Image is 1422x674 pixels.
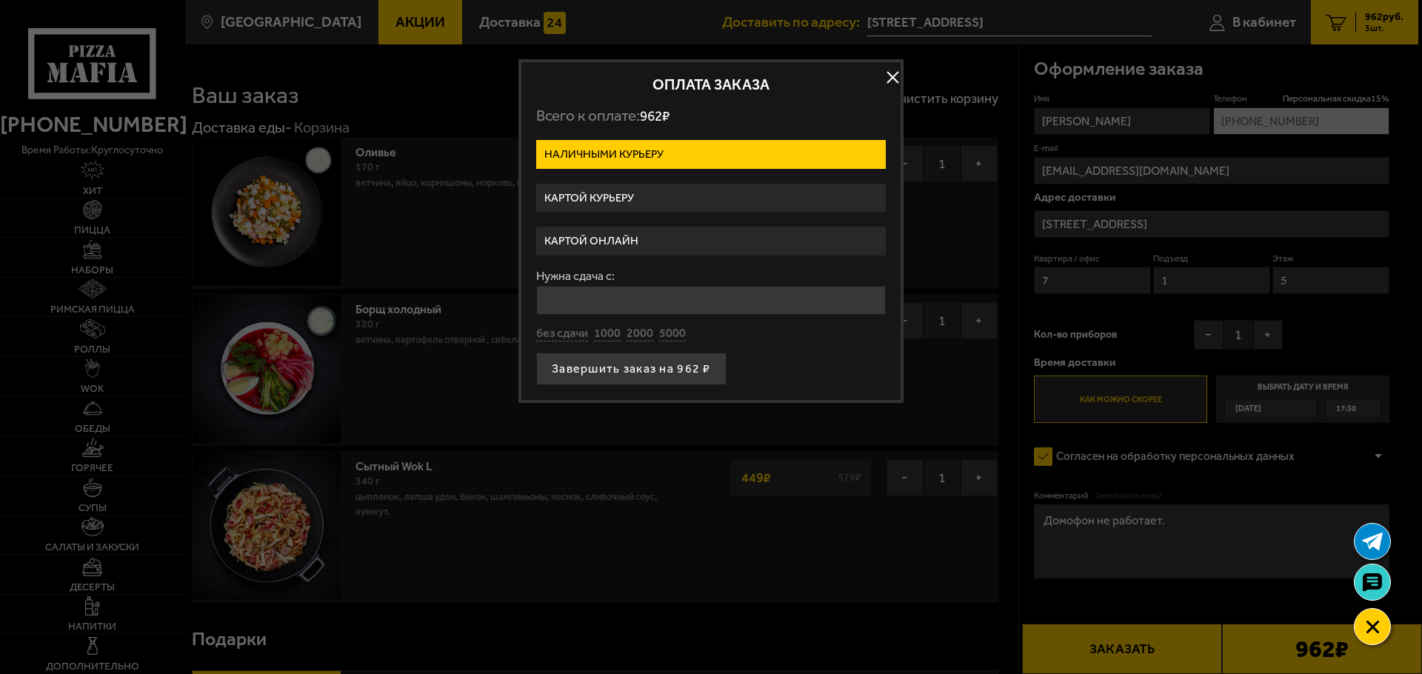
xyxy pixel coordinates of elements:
button: 2000 [627,326,653,342]
h2: Оплата заказа [536,77,886,92]
button: 1000 [594,326,621,342]
label: Наличными курьеру [536,140,886,169]
label: Картой онлайн [536,227,886,256]
label: Картой курьеру [536,184,886,213]
button: 5000 [659,326,686,342]
button: Завершить заказ на 962 ₽ [536,353,727,385]
button: без сдачи [536,326,588,342]
p: Всего к оплате: [536,107,886,125]
label: Нужна сдача с: [536,270,886,282]
span: 962 ₽ [640,107,670,124]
